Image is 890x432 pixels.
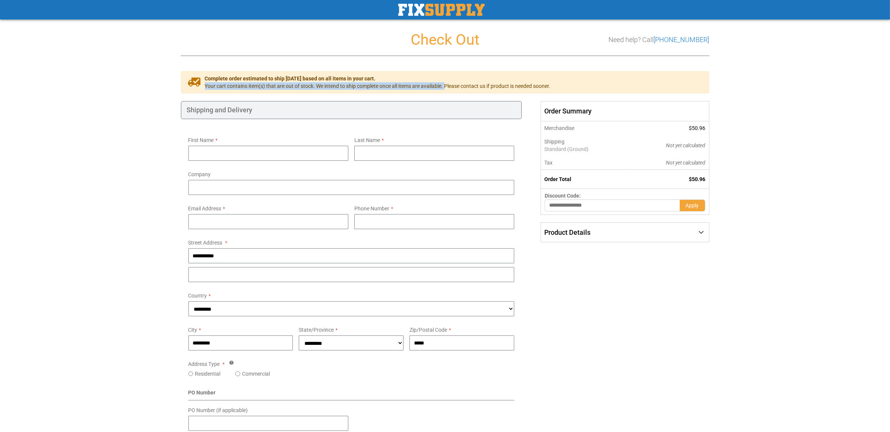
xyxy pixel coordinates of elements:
[609,36,709,44] h3: Need help? Call
[686,202,699,208] span: Apply
[181,101,522,119] div: Shipping and Delivery
[544,145,625,153] span: Standard (Ground)
[541,101,709,121] span: Order Summary
[188,171,211,177] span: Company
[195,370,220,378] label: Residential
[299,327,334,333] span: State/Province
[410,327,447,333] span: Zip/Postal Code
[544,139,565,145] span: Shipping
[689,125,706,131] span: $50.96
[188,361,220,367] span: Address Type
[544,228,590,236] span: Product Details
[188,137,214,143] span: First Name
[398,4,485,16] a: store logo
[188,293,207,299] span: Country
[541,121,629,135] th: Merchandise
[188,205,221,211] span: Email Address
[689,176,706,182] span: $50.96
[205,82,551,90] span: Your cart contains item(s) that are out of stock. We intend to ship complete once all items are a...
[188,240,223,246] span: Street Address
[354,137,380,143] span: Last Name
[545,193,581,199] span: Discount Code:
[188,389,515,400] div: PO Number
[205,75,551,82] span: Complete order estimated to ship [DATE] based on all items in your cart.
[680,199,705,211] button: Apply
[654,36,709,44] a: [PHONE_NUMBER]
[242,370,270,378] label: Commercial
[398,4,485,16] img: Fix Industrial Supply
[666,160,706,166] span: Not yet calculated
[544,176,571,182] strong: Order Total
[666,142,706,148] span: Not yet calculated
[354,205,389,211] span: Phone Number
[188,327,197,333] span: City
[188,407,248,413] span: PO Number (if applicable)
[541,156,629,170] th: Tax
[181,32,709,48] h1: Check Out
